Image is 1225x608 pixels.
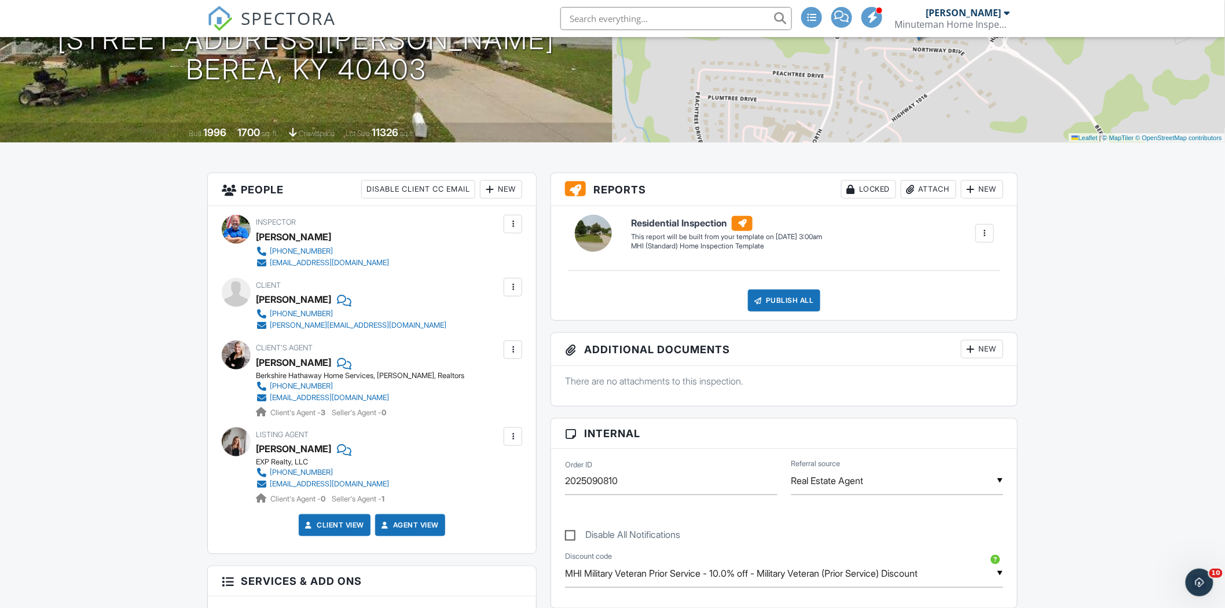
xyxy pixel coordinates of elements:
[262,129,278,138] span: sq. ft.
[841,180,896,199] div: Locked
[256,218,296,226] span: Inspector
[321,408,325,417] strong: 3
[926,7,1002,19] div: [PERSON_NAME]
[256,440,331,457] a: [PERSON_NAME]
[565,551,612,562] label: Discount code
[382,408,386,417] strong: 0
[207,16,336,40] a: SPECTORA
[565,375,1003,387] p: There are no attachments to this inspection.
[1186,569,1213,596] iframe: Intercom live chat
[332,495,384,503] span: Seller's Agent -
[208,173,536,206] h3: People
[346,129,370,138] span: Lot Size
[256,430,309,439] span: Listing Agent
[631,232,822,241] div: This report will be built from your template on [DATE] 3:00am
[256,392,455,404] a: [EMAIL_ADDRESS][DOMAIN_NAME]
[270,468,333,477] div: [PHONE_NUMBER]
[270,258,389,268] div: [EMAIL_ADDRESS][DOMAIN_NAME]
[551,333,1017,366] h3: Additional Documents
[560,7,792,30] input: Search everything...
[256,257,389,269] a: [EMAIL_ADDRESS][DOMAIN_NAME]
[256,354,331,371] a: [PERSON_NAME]
[58,24,555,86] h1: [STREET_ADDRESS][PERSON_NAME] Berea, KY 40403
[203,126,226,138] div: 1996
[400,129,415,138] span: sq.ft.
[270,247,333,256] div: [PHONE_NUMBER]
[256,457,398,467] div: EXP Realty, LLC
[256,246,389,257] a: [PHONE_NUMBER]
[299,129,335,138] span: crawlspace
[1136,134,1222,141] a: © OpenStreetMap contributors
[901,180,956,199] div: Attach
[565,529,680,544] label: Disable All Notifications
[361,180,475,199] div: Disable Client CC Email
[379,519,439,531] a: Agent View
[372,126,398,138] div: 11326
[256,478,389,490] a: [EMAIL_ADDRESS][DOMAIN_NAME]
[207,6,233,31] img: The Best Home Inspection Software - Spectora
[1103,134,1134,141] a: © MapTiler
[189,129,201,138] span: Built
[256,380,455,392] a: [PHONE_NUMBER]
[270,408,327,417] span: Client's Agent -
[565,460,592,470] label: Order ID
[961,180,1003,199] div: New
[321,495,325,503] strong: 0
[551,419,1017,449] h3: Internal
[256,467,389,478] a: [PHONE_NUMBER]
[551,173,1017,206] h3: Reports
[256,371,464,380] div: Berkshire Hathaway Home Services, [PERSON_NAME], Realtors
[791,459,841,469] label: Referral source
[631,241,822,251] div: MHI (Standard) Home Inspection Template
[256,291,331,308] div: [PERSON_NAME]
[480,180,522,199] div: New
[748,290,820,312] div: Publish All
[631,216,822,231] h6: Residential Inspection
[332,408,386,417] span: Seller's Agent -
[1072,134,1098,141] a: Leaflet
[256,228,331,246] div: [PERSON_NAME]
[270,309,333,318] div: [PHONE_NUMBER]
[894,19,1010,30] div: Minuteman Home Inspections LLC
[241,6,336,30] span: SPECTORA
[303,519,364,531] a: Client View
[382,495,384,503] strong: 1
[961,340,1003,358] div: New
[270,393,389,402] div: [EMAIL_ADDRESS][DOMAIN_NAME]
[256,308,446,320] a: [PHONE_NUMBER]
[256,281,281,290] span: Client
[1099,134,1101,141] span: |
[256,343,313,352] span: Client's Agent
[1209,569,1223,578] span: 10
[237,126,260,138] div: 1700
[270,479,389,489] div: [EMAIL_ADDRESS][DOMAIN_NAME]
[270,382,333,391] div: [PHONE_NUMBER]
[208,566,536,596] h3: Services & Add ons
[270,321,446,330] div: [PERSON_NAME][EMAIL_ADDRESS][DOMAIN_NAME]
[256,320,446,331] a: [PERSON_NAME][EMAIL_ADDRESS][DOMAIN_NAME]
[270,495,327,503] span: Client's Agent -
